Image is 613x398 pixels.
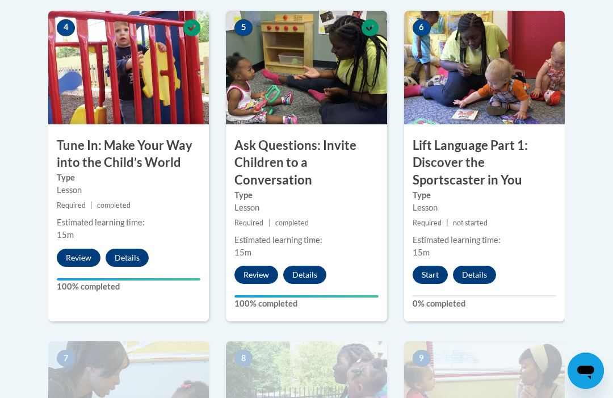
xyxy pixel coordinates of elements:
[106,249,149,267] button: Details
[283,266,326,284] button: Details
[404,11,565,124] img: Course Image
[413,19,431,36] span: 6
[234,234,378,246] div: Estimated learning time:
[453,266,496,284] button: Details
[453,219,488,227] span: not started
[234,19,253,36] span: 5
[48,137,209,172] h3: Tune In: Make Your Way into the Child’s World
[275,219,309,227] span: completed
[404,137,565,189] h3: Lift Language Part 1: Discover the Sportscaster in You
[234,266,278,284] button: Review
[413,219,442,227] span: Required
[57,171,200,184] label: Type
[57,216,200,229] div: Estimated learning time:
[57,184,200,196] div: Lesson
[413,202,556,214] div: Lesson
[234,295,378,298] div: Your progress
[97,201,131,210] span: completed
[57,249,100,267] button: Review
[57,201,86,210] span: Required
[234,248,251,257] span: 15m
[446,219,448,227] span: |
[234,202,378,214] div: Lesson
[234,219,263,227] span: Required
[413,189,556,202] label: Type
[413,350,431,367] span: 9
[268,219,271,227] span: |
[57,280,200,293] label: 100% completed
[57,230,74,240] span: 15m
[413,234,556,246] div: Estimated learning time:
[413,248,430,257] span: 15m
[90,201,93,210] span: |
[234,350,253,367] span: 8
[568,353,604,389] iframe: Button to launch messaging window
[234,189,378,202] label: Type
[226,11,387,124] img: Course Image
[57,350,75,367] span: 7
[48,11,209,124] img: Course Image
[413,266,448,284] button: Start
[57,19,75,36] span: 4
[226,137,387,189] h3: Ask Questions: Invite Children to a Conversation
[413,298,556,310] label: 0% completed
[57,278,200,280] div: Your progress
[234,298,378,310] label: 100% completed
